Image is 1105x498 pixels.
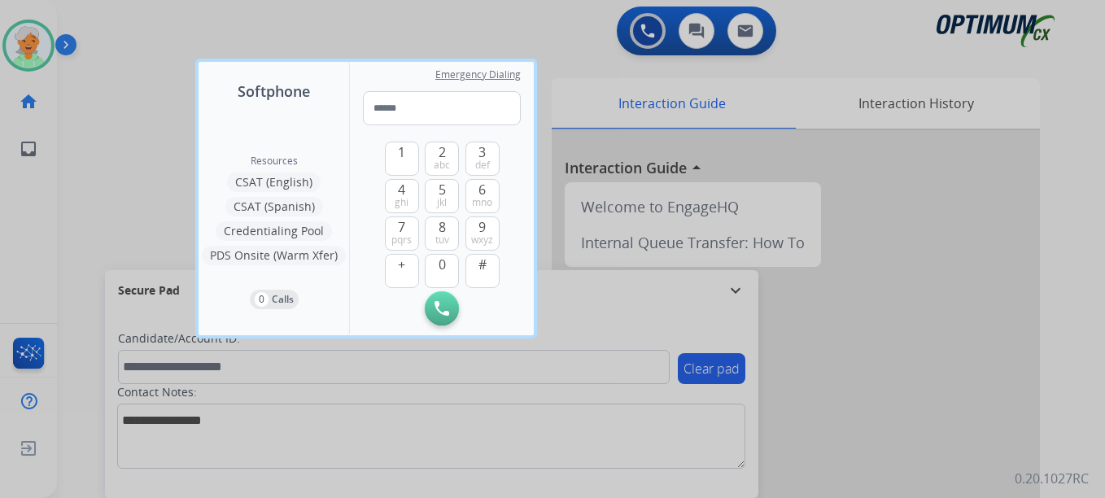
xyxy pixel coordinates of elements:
span: jkl [437,196,447,209]
button: CSAT (English) [227,173,321,192]
span: def [475,159,490,172]
button: + [385,254,419,288]
span: mno [472,196,492,209]
span: tuv [435,234,449,247]
button: # [465,254,500,288]
button: Credentialing Pool [216,221,332,241]
img: call-button [435,301,449,316]
button: 6mno [465,179,500,213]
span: 5 [439,180,446,199]
button: 0Calls [250,290,299,309]
span: 4 [398,180,405,199]
button: CSAT (Spanish) [225,197,323,216]
span: abc [434,159,450,172]
button: 0 [425,254,459,288]
button: PDS Onsite (Warm Xfer) [202,246,346,265]
span: wxyz [471,234,493,247]
span: 6 [478,180,486,199]
span: 8 [439,217,446,237]
button: 4ghi [385,179,419,213]
span: 0 [439,255,446,274]
span: pqrs [391,234,412,247]
p: Calls [272,292,294,307]
span: Softphone [238,80,310,103]
button: 5jkl [425,179,459,213]
span: 2 [439,142,446,162]
span: 1 [398,142,405,162]
button: 7pqrs [385,216,419,251]
span: Resources [251,155,298,168]
button: 9wxyz [465,216,500,251]
span: # [478,255,487,274]
button: 1 [385,142,419,176]
span: 7 [398,217,405,237]
span: 3 [478,142,486,162]
button: 8tuv [425,216,459,251]
span: + [398,255,405,274]
p: 0.20.1027RC [1015,469,1089,488]
p: 0 [255,292,269,307]
button: 2abc [425,142,459,176]
span: ghi [395,196,408,209]
span: Emergency Dialing [435,68,521,81]
span: 9 [478,217,486,237]
button: 3def [465,142,500,176]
